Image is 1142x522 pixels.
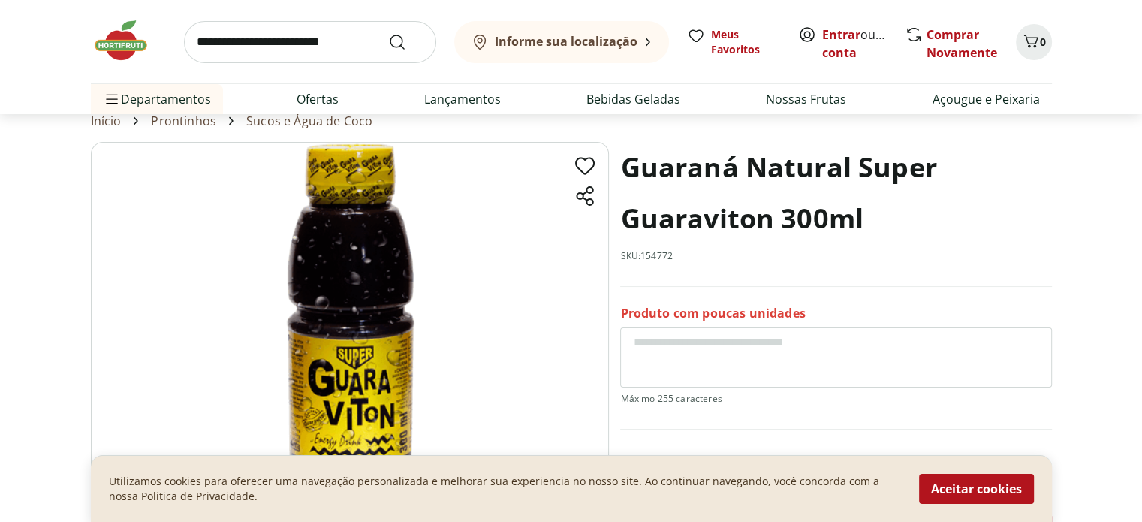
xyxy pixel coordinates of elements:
[184,21,436,63] input: search
[103,81,211,117] span: Departamentos
[91,142,609,505] img: Principal
[495,33,637,50] b: Informe sua localização
[620,448,704,490] div: R$ 3,49
[822,26,860,43] a: Entrar
[620,250,673,262] p: SKU: 154772
[91,114,122,128] a: Início
[109,474,901,504] p: Utilizamos cookies para oferecer uma navegação personalizada e melhorar sua experiencia no nosso ...
[620,142,1051,244] h1: Guaraná Natural Super Guaraviton 300ml
[927,26,997,61] a: Comprar Novamente
[103,81,121,117] button: Menu
[388,33,424,51] button: Submit Search
[586,90,680,108] a: Bebidas Geladas
[151,114,216,128] a: Prontinhos
[766,90,846,108] a: Nossas Frutas
[711,27,780,57] span: Meus Favoritos
[932,90,1039,108] a: Açougue e Peixaria
[91,18,166,63] img: Hortifruti
[1016,24,1052,60] button: Carrinho
[919,474,1034,504] button: Aceitar cookies
[297,90,339,108] a: Ofertas
[687,27,780,57] a: Meus Favoritos
[246,114,372,128] a: Sucos e Água de Coco
[822,26,889,62] span: ou
[454,21,669,63] button: Informe sua localização
[1040,35,1046,49] span: 0
[424,90,501,108] a: Lançamentos
[822,26,905,61] a: Criar conta
[620,305,805,321] p: Produto com poucas unidades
